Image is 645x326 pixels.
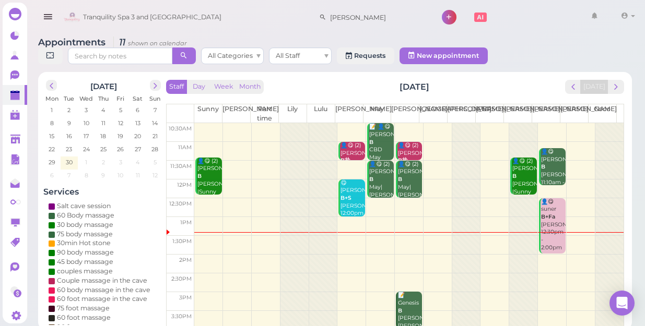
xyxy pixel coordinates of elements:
[99,131,107,141] span: 18
[179,257,192,263] span: 2pm
[197,173,202,179] b: B
[541,148,565,194] div: 👤😋 [PERSON_NAME] [PERSON_NAME] 11:10am - 12:10pm
[340,179,365,225] div: 😋 [PERSON_NAME] [PERSON_NAME] 12:00pm - 1:00pm
[100,171,106,180] span: 9
[83,3,221,32] span: Tranquility Spa 3 and [GEOGRAPHIC_DATA]
[57,285,150,295] div: 60 body massage in the cave
[68,47,172,64] input: Search by notes
[222,104,251,123] th: [PERSON_NAME]
[153,158,158,167] span: 5
[57,238,111,248] div: 30min Hot stone
[49,118,55,128] span: 8
[236,80,264,94] button: Month
[512,158,536,219] div: 👤😋 (2) [PERSON_NAME] [PERSON_NAME] |Sunny 11:25am - 12:25pm
[66,171,72,180] span: 7
[363,104,391,123] th: May
[79,95,93,102] span: Wed
[57,267,113,276] div: couples massage
[335,104,363,123] th: [PERSON_NAME]
[50,105,54,115] span: 1
[398,176,402,183] b: B
[57,230,113,239] div: 75 body massage
[151,171,159,180] span: 12
[82,144,91,154] span: 24
[65,158,74,167] span: 30
[276,52,300,59] span: All Staff
[151,131,159,141] span: 21
[476,104,504,123] th: [PERSON_NAME]
[186,80,212,94] button: Day
[57,313,111,322] div: 60 foot massage
[84,158,88,167] span: 1
[133,131,142,141] span: 20
[341,195,351,201] b: B+S
[608,80,624,94] button: next
[57,294,147,304] div: 60 foot massage in the cave
[57,276,147,285] div: Couple massage in the cave
[541,213,555,220] b: B+Fa
[116,144,125,154] span: 26
[178,144,192,151] span: 11am
[419,104,448,123] th: [GEOGRAPHIC_DATA]
[169,125,192,132] span: 10:30am
[57,257,113,267] div: 45 body massage
[66,105,72,115] span: 2
[580,80,608,94] button: [DATE]
[99,144,108,154] span: 25
[135,105,140,115] span: 6
[43,187,163,197] h4: Services
[369,176,373,183] b: B
[565,80,581,94] button: prev
[398,307,402,314] b: B
[541,163,545,170] b: B
[133,95,143,102] span: Sat
[98,95,109,102] span: Thu
[340,142,365,203] div: 👤😋 (2) [PERSON_NAME] [PERSON_NAME]|[PERSON_NAME] 11:00am - 11:30am
[38,37,108,47] span: Appointments
[171,313,192,320] span: 3:30pm
[116,95,124,102] span: Fri
[57,220,113,230] div: 30 body massage
[118,105,123,115] span: 5
[57,211,114,220] div: 60 Body massage
[179,294,192,301] span: 3pm
[208,52,253,59] span: All Categories
[151,118,159,128] span: 14
[84,105,89,115] span: 3
[341,157,350,164] b: B盐
[177,182,192,188] span: 12pm
[400,81,429,93] h2: [DATE]
[588,104,616,123] th: Coco
[153,105,158,115] span: 7
[113,37,187,47] i: 11
[512,173,517,179] b: B
[560,104,588,123] th: [PERSON_NAME]
[83,131,90,141] span: 17
[194,104,222,123] th: Sunny
[100,118,107,128] span: 11
[398,157,408,164] b: B盐
[397,161,422,222] div: 👤😋 (2) [PERSON_NAME] May|[PERSON_NAME] 11:30am - 12:30pm
[65,144,73,154] span: 23
[326,9,428,26] input: Search customer
[46,80,57,91] button: prev
[369,161,393,222] div: 👤😋 (2) [PERSON_NAME] May|[PERSON_NAME] 11:30am - 12:30pm
[503,104,532,123] th: [PERSON_NAME]
[150,144,159,154] span: 28
[532,104,560,123] th: [PERSON_NAME]
[134,118,142,128] span: 13
[150,80,161,91] button: next
[251,104,279,123] th: Part time
[90,80,117,91] h2: [DATE]
[134,144,142,154] span: 27
[278,104,307,123] th: Lily
[369,139,373,146] b: B
[166,80,187,94] button: Staff
[391,104,419,123] th: [PERSON_NAME]
[117,118,124,128] span: 12
[84,171,89,180] span: 8
[128,40,187,47] small: shown on calendar
[64,95,74,102] span: Tue
[135,158,140,167] span: 4
[609,291,635,316] div: Open Intercom Messenger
